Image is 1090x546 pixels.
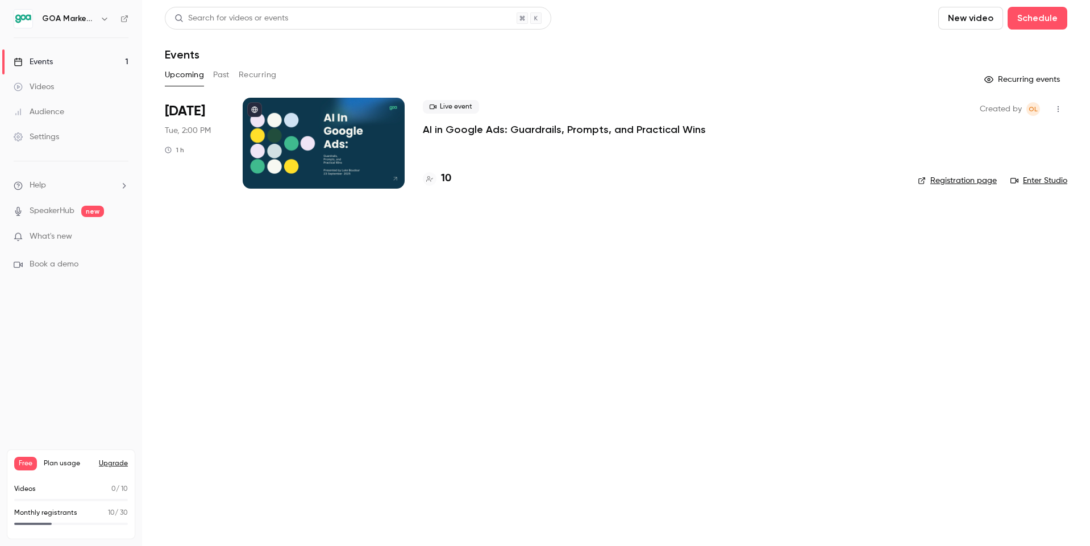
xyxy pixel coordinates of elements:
[99,459,128,468] button: Upgrade
[14,180,128,191] li: help-dropdown-opener
[14,10,32,28] img: GOA Marketing
[30,180,46,191] span: Help
[979,70,1067,89] button: Recurring events
[42,13,95,24] h6: GOA Marketing
[108,508,128,518] p: / 30
[213,66,230,84] button: Past
[165,125,211,136] span: Tue, 2:00 PM
[14,56,53,68] div: Events
[1029,102,1038,116] span: OL
[14,508,77,518] p: Monthly registrants
[30,205,74,217] a: SpeakerHub
[44,459,92,468] span: Plan usage
[423,123,706,136] a: AI in Google Ads: Guardrails, Prompts, and Practical Wins
[423,171,451,186] a: 10
[174,12,288,24] div: Search for videos or events
[423,100,479,114] span: Live event
[14,484,36,494] p: Videos
[441,171,451,186] h4: 10
[938,7,1003,30] button: New video
[14,106,64,118] div: Audience
[14,457,37,470] span: Free
[1010,175,1067,186] a: Enter Studio
[165,98,224,189] div: Sep 23 Tue, 2:00 PM (Europe/London)
[30,259,78,270] span: Book a demo
[165,66,204,84] button: Upcoming
[239,66,277,84] button: Recurring
[165,145,184,155] div: 1 h
[980,102,1022,116] span: Created by
[111,484,128,494] p: / 10
[165,102,205,120] span: [DATE]
[30,231,72,243] span: What's new
[165,48,199,61] h1: Events
[108,510,115,516] span: 10
[81,206,104,217] span: new
[1008,7,1067,30] button: Schedule
[918,175,997,186] a: Registration page
[111,486,116,493] span: 0
[14,131,59,143] div: Settings
[1026,102,1040,116] span: Olivia Lauridsen
[14,81,54,93] div: Videos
